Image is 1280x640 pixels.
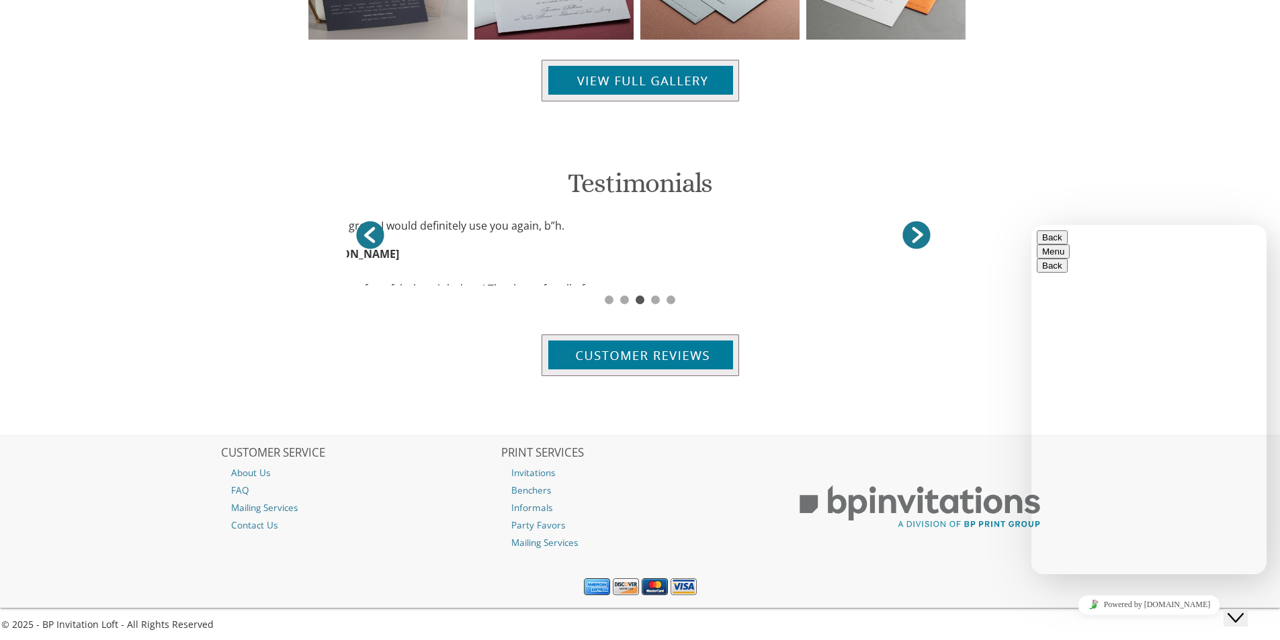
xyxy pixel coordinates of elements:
[501,464,779,482] a: Invitations
[221,516,499,534] a: Contact Us
[353,218,387,252] a: >
[605,295,613,304] span: 1
[620,295,629,304] span: 2
[601,285,617,298] a: 1
[221,464,499,482] a: About Us
[667,295,675,304] span: 5
[671,578,697,596] img: Visa
[613,578,639,596] img: Discover
[900,218,933,252] a: <
[1224,586,1267,627] iframe: chat widget
[781,473,1059,541] img: BP Print Group
[617,285,632,298] a: 2
[1031,225,1267,574] iframe: chat widget
[584,578,610,596] img: American Express
[501,499,779,516] a: Informals
[221,482,499,499] a: FAQ
[642,578,668,596] img: MasterCard
[542,334,739,376] img: customer-reviews-btn.jpg
[501,482,779,499] a: Benchers
[221,499,499,516] a: Mailing Services
[648,285,663,298] a: 4
[1031,590,1267,620] iframe: chat widget
[651,295,660,304] span: 4
[501,534,779,551] a: Mailing Services
[632,285,648,298] a: 3
[121,215,590,236] div: I find your customer service to be really great. I would definitely use you again, b”h.
[501,447,779,460] h2: PRINT SERVICES
[62,243,648,265] div: [PERSON_NAME]
[347,169,933,208] h1: Testimonials
[663,285,679,298] a: 5
[121,278,590,342] div: Just wanted to express my appreciation to you for a fabulous job done! Thank you for all of your ...
[501,516,779,534] a: Party Favors
[221,447,499,460] h2: CUSTOMER SERVICE
[636,295,644,304] span: 3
